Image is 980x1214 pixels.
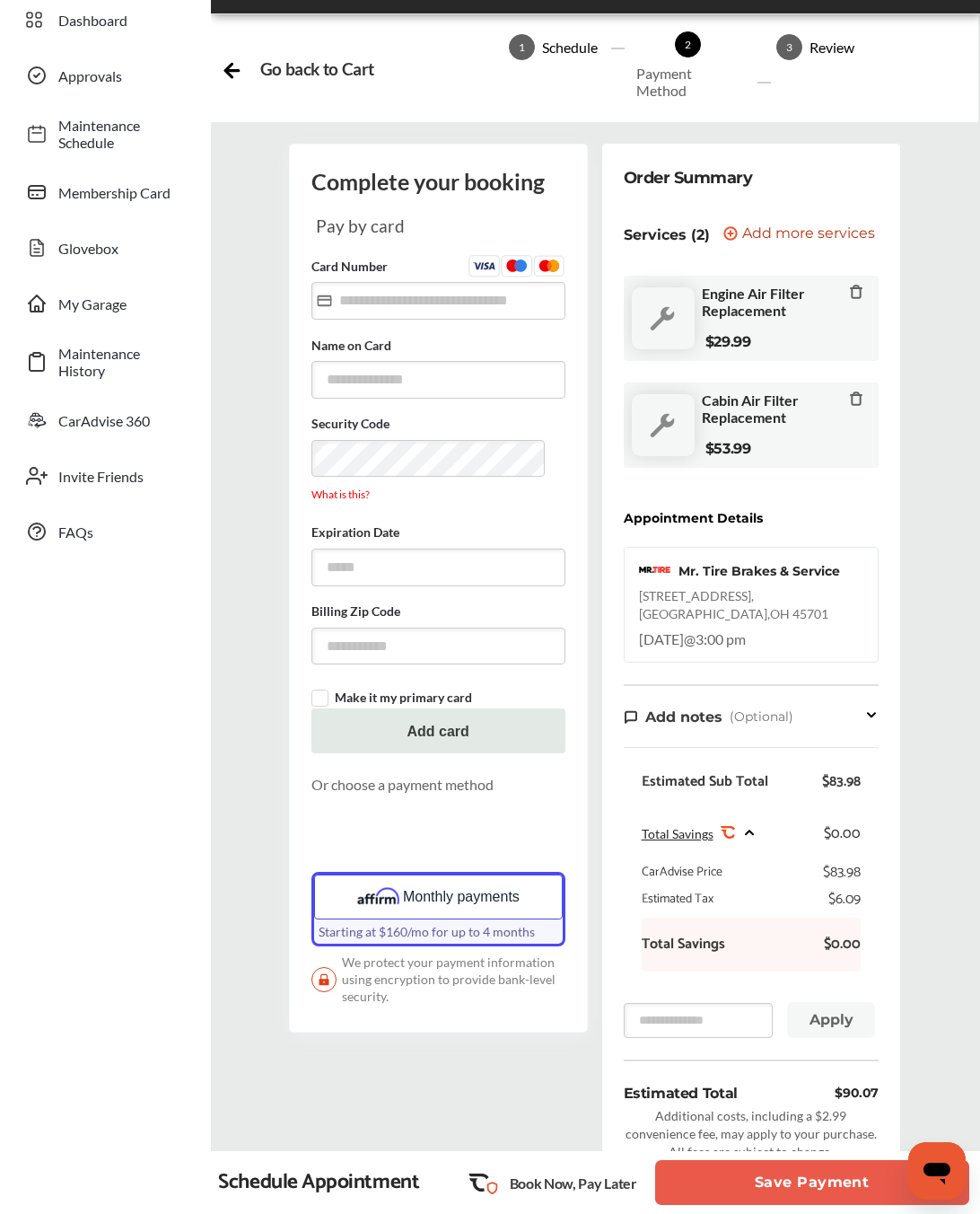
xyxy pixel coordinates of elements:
[311,338,565,356] label: Name on Card
[311,416,565,434] label: Security Code
[629,65,746,99] div: Payment Method
[642,826,713,841] span: Total Savings
[807,936,861,954] b: $0.00
[16,108,193,160] a: Maintenance Schedule
[311,488,565,501] p: What is this?
[723,226,879,243] a: Add more services
[655,1160,969,1205] button: Save Payment
[639,567,671,576] img: logo-mrtire.png
[58,240,184,257] span: Glovebox
[624,1107,879,1161] div: Additional costs, including a $2.99 convenience fee, may apply to your purchase. All fees are sub...
[632,394,695,456] img: default_wrench_icon.d1a43860.svg
[776,34,802,60] span: 3
[675,31,701,57] span: 2
[705,333,751,350] b: $29.99
[705,440,751,457] b: $53.99
[316,216,433,236] div: Pay by card
[802,39,862,56] div: Review
[742,226,875,243] span: Add more services
[639,630,684,647] span: [DATE]
[696,630,746,647] span: 3:00 pm
[684,630,696,647] span: @
[468,255,501,277] img: Visa.45ceafba.svg
[311,524,565,542] label: Expiration Date
[314,919,563,944] label: Starting at $160/mo for up to 4 months
[311,776,565,793] p: Or choose a payment method
[58,117,184,151] span: Maintenance Schedule
[645,708,722,726] span: Add notes
[311,690,565,708] label: Make it my primary card
[624,511,763,525] div: Appointment Details
[58,184,184,201] span: Membership Card
[624,165,753,190] div: Order Summary
[16,52,193,99] a: Approvals
[311,166,565,197] div: Complete your booking
[16,397,193,444] a: CarAdvise 360
[58,345,184,379] span: Maintenance History
[58,523,184,541] span: FAQs
[908,1142,966,1200] iframe: Button to launch messaging window
[509,34,535,60] span: 1
[16,336,193,388] a: Maintenance History
[510,1174,637,1192] p: Book Now, Pay Later
[723,226,875,243] button: Add more services
[624,226,710,243] p: Services (2)
[260,58,374,79] div: Go back to Cart
[730,708,793,725] span: (Optional)
[314,875,563,919] button: Monthly payments
[218,1170,419,1195] div: Schedule Appointment
[16,508,193,555] a: FAQs
[642,936,725,954] b: Total Savings
[822,773,861,791] div: $83.98
[632,287,695,349] img: default_wrench_icon.d1a43860.svg
[311,967,337,992] img: LockIcon.bb451512.svg
[311,954,565,1005] span: We protect your payment information using encryption to provide bank-level security.
[357,886,399,908] img: Affirm_Logo.726b9251.svg
[642,864,722,882] div: CarAdvise Price
[58,468,184,485] span: Invite Friends
[624,1083,738,1104] div: Estimated Total
[787,1002,875,1038] button: Apply
[311,255,565,280] label: Card Number
[639,587,864,623] div: [STREET_ADDRESS] , [GEOGRAPHIC_DATA] , OH 45701
[823,864,861,882] div: $83.98
[535,39,605,56] div: Schedule
[501,255,533,277] img: Maestro.aa0500b2.svg
[702,285,850,319] span: Engine Air Filter Replacement
[16,169,193,216] a: Membership Card
[58,12,184,29] span: Dashboard
[678,562,840,580] div: Mr. Tire Brakes & Service
[58,67,184,84] span: Approvals
[642,891,713,909] div: Estimated Tax
[835,1083,879,1104] div: $90.07
[533,255,565,277] img: Mastercard.eb291d48.svg
[311,811,565,856] iframe: PayPal
[311,708,565,753] button: Add card
[828,891,861,909] div: $6.09
[642,773,768,791] div: Estimated Sub Total
[58,412,184,429] span: CarAdvise 360
[16,453,193,499] a: Invite Friends
[824,822,861,846] div: $0.00
[702,391,850,426] span: Cabin Air Filter Replacement
[311,603,565,621] label: Billing Zip Code
[624,709,638,725] img: note-icon.db9493fa.svg
[16,280,193,327] a: My Garage
[58,295,184,312] span: My Garage
[16,224,193,271] a: Glovebox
